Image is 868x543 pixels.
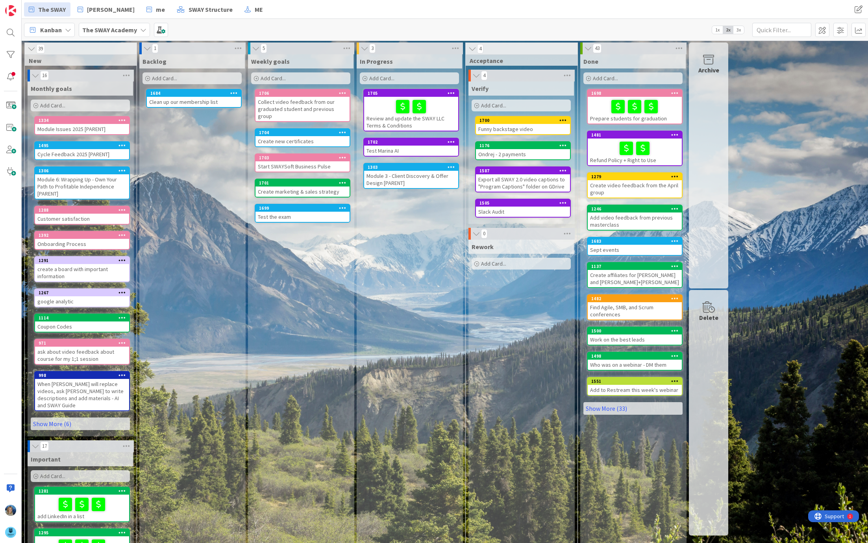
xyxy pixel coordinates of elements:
div: 1281 [39,488,129,494]
a: 1291create a board with important information [34,256,130,282]
a: 1176Ondrej - 2 payments [475,141,571,160]
div: Create marketing & sales strategy [255,187,350,197]
div: 1683 [588,238,682,245]
div: 1481 [588,131,682,139]
a: 1698Prepare students for graduation [587,89,683,124]
div: 1137 [588,263,682,270]
div: 998 [35,372,129,379]
div: When [PERSON_NAME] will replace videos, ask [PERSON_NAME] to write descriptions and add materials... [35,379,129,410]
div: 1505 [479,200,570,206]
div: 1700 [476,117,570,124]
div: 1704 [255,129,350,136]
div: 1498 [591,353,682,359]
div: 1334 [35,117,129,124]
a: 1704Create new certificates [255,128,350,147]
div: Add video feedback from previous masterclass [588,212,682,230]
div: Work on the best leads [588,334,682,345]
div: 1703Start SWAYSoft Business Pulse [255,154,350,172]
span: New [29,57,127,65]
a: 1495Cycle Feedback 2025 [PARENT] [34,141,130,160]
a: Show More (33) [583,402,683,415]
div: Prepare students for graduation [588,97,682,124]
div: 1505Slack Audit [476,199,570,217]
div: Archive [698,65,719,75]
a: 1702Test Marina AI [363,138,459,157]
span: Add Card... [40,473,65,480]
a: 1701Create marketing & sales strategy [255,179,350,198]
div: 1 [41,3,43,9]
a: ME [240,2,268,17]
div: 1701Create marketing & sales strategy [255,179,350,197]
span: Support [17,1,36,11]
div: 1701 [255,179,350,187]
div: 1706Collect video feedback from our graduated student and previous group [255,90,350,121]
span: Verify [472,85,489,92]
span: me [156,5,165,14]
div: 1288 [39,207,129,213]
div: 1482Find Agile, SMB, and Scrum conferences [588,295,682,320]
span: In Progress [360,57,393,65]
span: 17 [40,441,49,451]
div: 971 [39,340,129,346]
div: 1704 [259,130,350,135]
a: The SWAY [24,2,70,17]
b: The SWAY Academy [82,26,137,34]
span: [PERSON_NAME] [87,5,135,14]
div: Collect video feedback from our graduated student and previous group [255,97,350,121]
div: 1505 [476,199,570,207]
div: add LinkedIn in a list [35,495,129,521]
div: 1587 [479,168,570,174]
div: 1295 [35,529,129,536]
a: Show More (6) [31,417,130,430]
div: 1587 [476,167,570,174]
div: 1500Work on the best leads [588,327,682,345]
a: 1699Test the exam [255,204,350,223]
span: Kanban [40,25,62,35]
div: 1551 [588,378,682,385]
div: 1700Funny backstage video [476,117,570,134]
div: 1279 [588,173,682,180]
div: Create affiliates for [PERSON_NAME] and [PERSON_NAME]+[PERSON_NAME] [588,270,682,287]
div: 1176 [479,143,570,148]
div: Refund Policy + Right to Use [588,139,682,165]
span: 39 [36,44,45,54]
span: Important [31,455,61,463]
div: 1281 [35,488,129,495]
div: 1291 [39,258,129,263]
div: Delete [699,313,718,322]
div: 1698 [591,90,682,96]
a: 998When [PERSON_NAME] will replace videos, ask [PERSON_NAME] to write descriptions and add materi... [34,371,130,411]
a: [PERSON_NAME] [73,2,139,17]
div: 1288 [35,207,129,214]
div: 1303 [368,164,458,170]
span: 5 [261,44,267,53]
div: 1703 [255,154,350,161]
div: 1704Create new certificates [255,129,350,146]
div: Test the exam [255,212,350,222]
div: 1279 [591,174,682,179]
div: 1551 [591,379,682,384]
div: 1699Test the exam [255,205,350,222]
div: 1551Add to Restream this week's webinar [588,378,682,395]
div: Sept events [588,245,682,255]
span: 3 [369,44,376,53]
div: 1267google analytic [35,289,129,307]
div: 1684 [147,90,241,97]
div: 1114 [39,315,129,321]
div: Customer satisfaction [35,214,129,224]
span: 2x [723,26,733,34]
div: 1498 [588,353,682,360]
div: Create video feedback from the April group [588,180,682,198]
a: 1306Module 6: Wrapping Up - Own Your Path to Profitable Independence [PARENT] [34,166,130,199]
div: 1246 [591,206,682,212]
img: avatar [5,527,16,538]
div: Review and update the SWAY LLC Terms & Conditions [364,97,458,131]
div: 1703 [259,155,350,161]
div: Coupon Codes [35,321,129,332]
span: The SWAY [38,5,66,14]
div: 1482 [591,296,682,301]
div: 998 [39,373,129,378]
div: 1495 [39,143,129,148]
span: 43 [593,44,601,53]
div: 1295 [39,530,129,536]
